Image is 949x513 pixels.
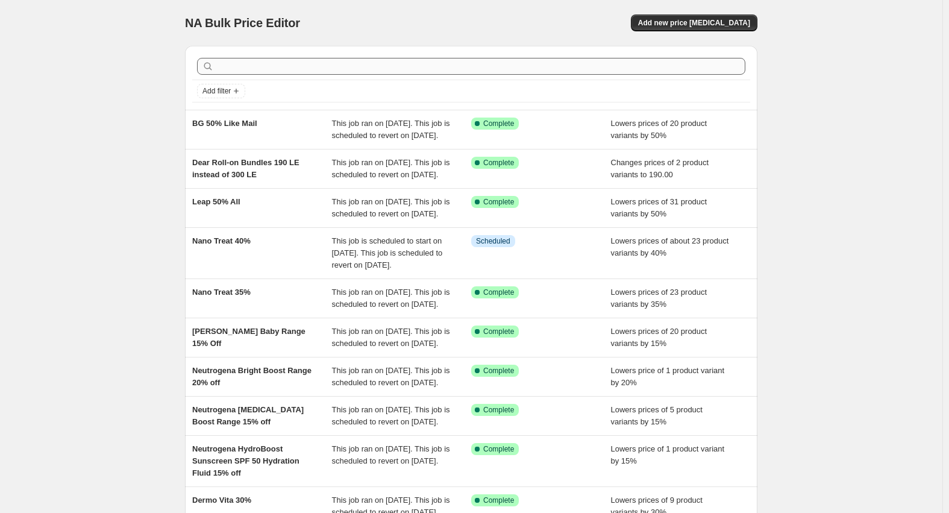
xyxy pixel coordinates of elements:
[332,236,443,269] span: This job is scheduled to start on [DATE]. This job is scheduled to revert on [DATE].
[483,444,514,454] span: Complete
[185,16,300,30] span: NA Bulk Price Editor
[483,197,514,207] span: Complete
[192,288,251,297] span: Nano Treat 35%
[483,288,514,297] span: Complete
[192,236,251,245] span: Nano Treat 40%
[611,405,703,426] span: Lowers prices of 5 product variants by 15%
[611,444,725,465] span: Lowers price of 1 product variant by 15%
[483,366,514,376] span: Complete
[483,327,514,336] span: Complete
[611,197,707,218] span: Lowers prices of 31 product variants by 50%
[631,14,757,31] button: Add new price [MEDICAL_DATA]
[192,444,299,477] span: Neutrogena HydroBoost Sunscreen SPF 50 Hydration Fluid 15% off
[192,405,304,426] span: Neutrogena [MEDICAL_DATA] Boost Range 15% off
[332,327,450,348] span: This job ran on [DATE]. This job is scheduled to revert on [DATE].
[332,444,450,465] span: This job ran on [DATE]. This job is scheduled to revert on [DATE].
[192,197,240,206] span: Leap 50% All
[192,366,312,387] span: Neutrogena Bright Boost Range 20% off
[476,236,510,246] span: Scheduled
[197,84,245,98] button: Add filter
[192,327,305,348] span: [PERSON_NAME] Baby Range 15% Off
[332,288,450,309] span: This job ran on [DATE]. This job is scheduled to revert on [DATE].
[332,158,450,179] span: This job ran on [DATE]. This job is scheduled to revert on [DATE].
[483,119,514,128] span: Complete
[483,158,514,168] span: Complete
[483,496,514,505] span: Complete
[332,119,450,140] span: This job ran on [DATE]. This job is scheduled to revert on [DATE].
[332,197,450,218] span: This job ran on [DATE]. This job is scheduled to revert on [DATE].
[611,158,709,179] span: Changes prices of 2 product variants to 190.00
[611,236,729,257] span: Lowers prices of about 23 product variants by 40%
[192,496,251,505] span: Dermo Vita 30%
[192,158,299,179] span: Dear Roll-on Bundles 190 LE instead of 300 LE
[332,366,450,387] span: This job ran on [DATE]. This job is scheduled to revert on [DATE].
[483,405,514,415] span: Complete
[611,366,725,387] span: Lowers price of 1 product variant by 20%
[332,405,450,426] span: This job ran on [DATE]. This job is scheduled to revert on [DATE].
[202,86,231,96] span: Add filter
[638,18,750,28] span: Add new price [MEDICAL_DATA]
[611,288,707,309] span: Lowers prices of 23 product variants by 35%
[192,119,257,128] span: BG 50% Like Mail
[611,327,707,348] span: Lowers prices of 20 product variants by 15%
[611,119,707,140] span: Lowers prices of 20 product variants by 50%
